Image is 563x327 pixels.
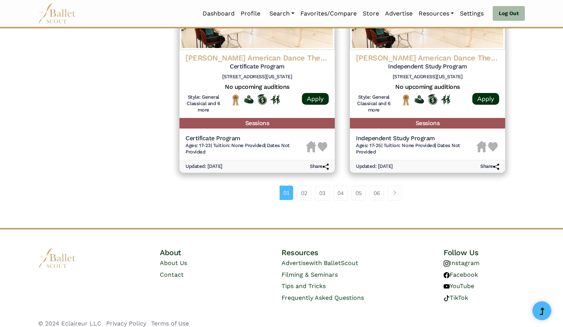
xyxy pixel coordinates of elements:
[356,135,476,143] h5: Independent Study Program
[238,6,263,22] a: Profile
[356,143,381,148] span: Ages: 17-25
[444,272,450,278] img: facebook logo
[356,163,393,170] h6: Updated: [DATE]
[356,94,392,113] h6: Style: General Classical and 6 more
[428,94,437,105] img: Offers Scholarship
[356,74,499,80] h6: [STREET_ADDRESS][US_STATE]
[186,74,329,80] h6: [STREET_ADDRESS][US_STATE]
[280,186,293,200] a: 01
[356,143,460,155] span: Dates Not Provided
[350,118,505,129] h5: Sessions
[231,94,240,106] img: National
[179,118,335,129] h5: Sessions
[151,320,189,327] a: Terms of Use
[186,135,306,143] h5: Certificate Program
[444,295,450,301] img: tiktok logo
[315,186,329,201] a: 03
[213,143,264,148] span: Tuition: None Provided
[297,186,311,201] a: 02
[444,259,479,267] a: Instagram
[356,53,499,63] h4: [PERSON_NAME] American Dance Theatre
[472,93,499,105] a: Apply
[356,143,476,155] h6: | |
[384,143,435,148] span: Tuition: None Provided
[333,186,348,201] a: 04
[160,259,187,267] a: About Us
[401,94,411,106] img: National
[186,163,223,170] h6: Updated: [DATE]
[160,271,184,278] a: Contact
[281,294,364,301] a: Frequently Asked Questions
[370,186,384,201] a: 06
[38,248,76,268] img: logo
[186,143,306,155] h6: | |
[351,186,366,201] a: 05
[186,83,329,91] h5: No upcoming auditions
[441,95,450,104] img: In Person
[271,95,280,104] img: In Person
[488,142,498,152] img: Heart
[281,259,358,267] a: Advertisewith BalletScout
[356,63,499,71] h5: Independent Study Program
[444,271,478,278] a: Facebook
[476,141,487,152] img: Housing Unavailable
[457,6,487,22] a: Settings
[186,143,211,148] span: Ages: 17-23
[281,271,338,278] a: Filming & Seminars
[200,6,238,22] a: Dashboard
[444,282,474,290] a: YouTube
[280,186,405,201] nav: Page navigation example
[382,6,416,22] a: Advertise
[444,294,468,301] a: TikTok
[186,94,221,113] h6: Style: General Classical and 6 more
[356,83,499,91] h5: No upcoming auditions
[186,63,329,71] h5: Certificate Program
[106,320,146,327] a: Privacy Policy
[444,248,525,257] h4: Follow Us
[444,260,450,267] img: instagram logo
[306,141,316,152] img: Housing Unavailable
[266,6,297,22] a: Search
[310,163,329,170] h6: Share
[309,259,358,267] span: with BalletScout
[281,248,403,257] h4: Resources
[160,248,241,257] h4: About
[281,282,326,290] a: Tips and Tricks
[186,143,290,155] span: Dates Not Provided
[444,284,450,290] img: youtube logo
[297,6,360,22] a: Favorites/Compare
[480,163,499,170] h6: Share
[186,53,329,63] h4: [PERSON_NAME] American Dance Theatre
[493,6,525,21] a: Log Out
[257,94,267,105] img: Offers Scholarship
[244,95,254,104] img: Offers Financial Aid
[415,95,424,104] img: Offers Financial Aid
[360,6,382,22] a: Store
[318,142,327,152] img: Heart
[416,6,457,22] a: Resources
[302,93,329,105] a: Apply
